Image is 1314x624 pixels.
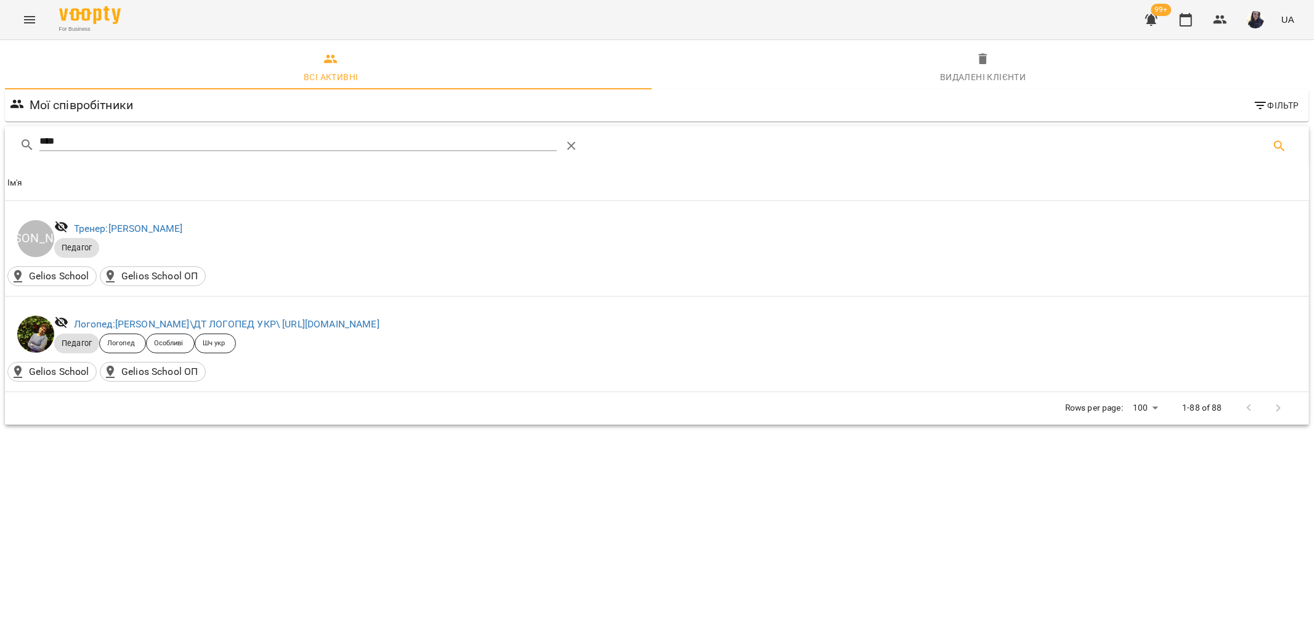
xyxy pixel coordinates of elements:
h6: Мої співробітники [30,96,134,115]
p: Gelios School [29,269,89,284]
a: Тренер:[PERSON_NAME] [74,223,183,234]
div: Ім'я [7,176,23,191]
p: Логопед [107,339,135,349]
img: de66a22b4ea812430751315b74cfe34b.jpg [1247,11,1264,28]
img: Voopty Logo [59,6,121,24]
p: Gelios School [29,364,89,379]
div: Видалені клієнти [940,70,1026,84]
span: Педагог [54,338,99,349]
button: Menu [15,5,44,35]
span: Фільтр [1253,98,1299,113]
p: Rows per page: [1065,402,1123,414]
div: Table Toolbar [5,126,1309,166]
span: Педагог [54,242,99,253]
div: Gelios School() [7,362,97,382]
div: Gelios School() [7,266,97,286]
button: UA [1276,8,1299,31]
div: Шч укр [195,334,237,353]
p: Особливі [154,339,184,349]
span: For Business [59,25,121,33]
p: Шч укр [203,339,225,349]
span: 99+ [1151,4,1172,16]
input: Search [39,131,557,151]
div: Gelios School ОП() [100,362,206,382]
button: Фільтр [1248,94,1304,117]
p: 1-88 of 88 [1182,402,1222,414]
p: Gelios School ОП [121,364,198,379]
div: Всі активні [304,70,358,84]
span: Ім'я [7,176,1307,191]
a: Логопед:[PERSON_NAME]\ДТ ЛОГОПЕД УКР\ [URL][DOMAIN_NAME] [74,318,379,330]
div: Gelios School ОП() [100,266,206,286]
span: UA [1281,13,1294,26]
img: Гончаренко Світлана Володимирівна\ДТ ЛОГОПЕД УКР\ https://us06web.zoom.us/j/81989846243 [17,316,54,353]
div: [PERSON_NAME] [17,220,54,257]
button: Search [1265,131,1294,161]
div: Логопед [99,334,146,353]
div: Особливі [146,334,195,353]
div: 100 [1128,399,1162,417]
p: Gelios School ОП [121,269,198,284]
